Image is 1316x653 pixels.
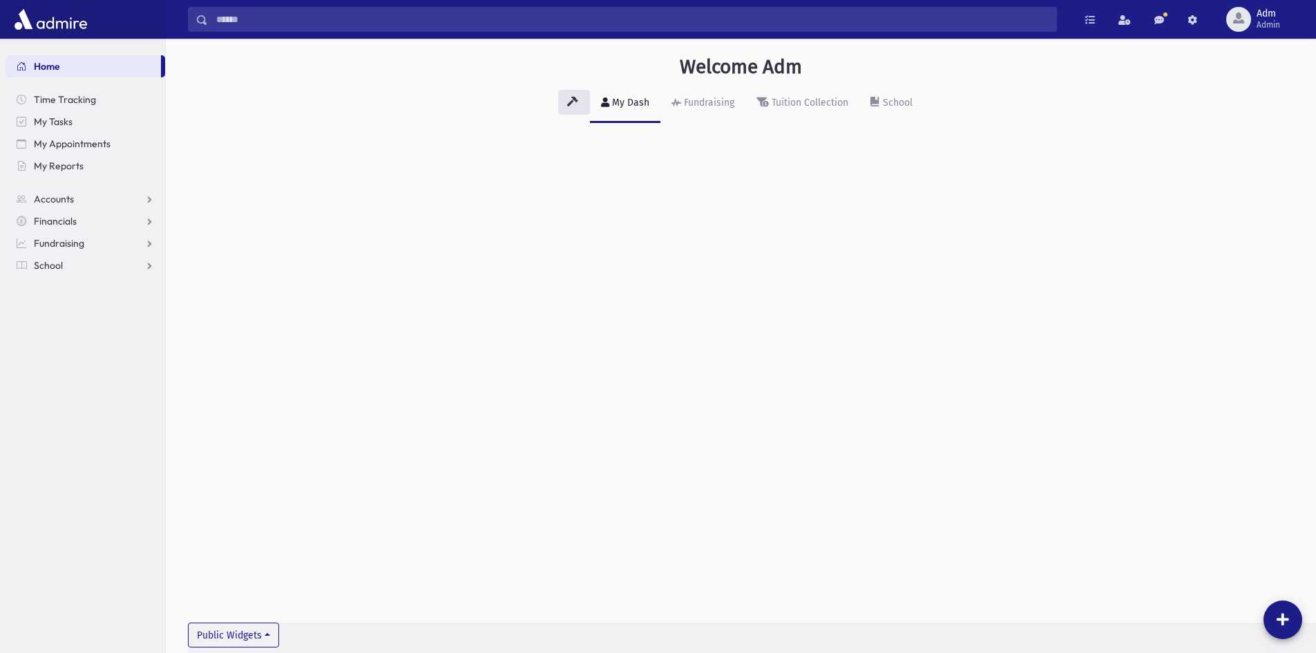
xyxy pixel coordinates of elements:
[208,7,1056,32] input: Search
[34,259,63,272] span: School
[6,155,165,177] a: My Reports
[6,88,165,111] a: Time Tracking
[6,133,165,155] a: My Appointments
[1257,8,1280,19] span: Adm
[34,160,84,172] span: My Reports
[11,6,90,33] img: AdmirePro
[34,193,74,205] span: Accounts
[769,97,848,108] div: Tuition Collection
[6,111,165,133] a: My Tasks
[745,84,859,123] a: Tuition Collection
[590,84,660,123] a: My Dash
[34,237,84,249] span: Fundraising
[34,215,77,227] span: Financials
[609,97,649,108] div: My Dash
[6,55,161,77] a: Home
[34,138,111,150] span: My Appointments
[6,188,165,210] a: Accounts
[859,84,924,123] a: School
[6,232,165,254] a: Fundraising
[34,115,73,128] span: My Tasks
[880,97,913,108] div: School
[680,55,802,79] h3: Welcome Adm
[6,210,165,232] a: Financials
[681,97,734,108] div: Fundraising
[6,254,165,276] a: School
[34,93,96,106] span: Time Tracking
[1257,19,1280,30] span: Admin
[188,623,279,647] button: Public Widgets
[660,84,745,123] a: Fundraising
[34,60,60,73] span: Home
